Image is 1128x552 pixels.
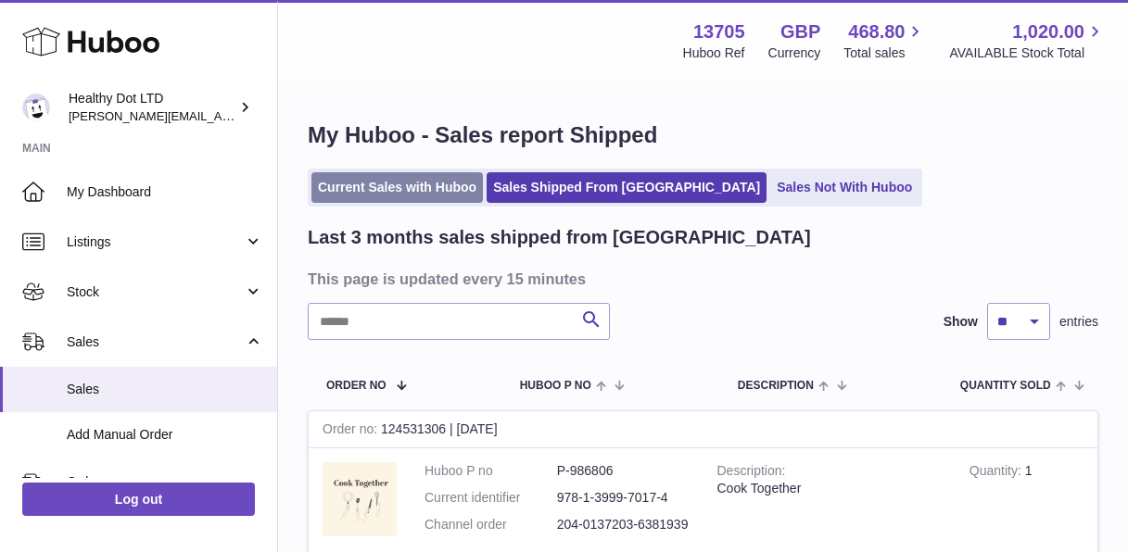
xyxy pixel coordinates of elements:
[67,426,263,444] span: Add Manual Order
[22,94,50,121] img: Dorothy@healthydot.com
[1059,313,1098,331] span: entries
[768,44,821,62] div: Currency
[717,480,942,497] div: Cook Together
[323,462,397,536] img: 1716545230.png
[848,19,905,44] span: 468.80
[970,463,1025,483] strong: Quantity
[22,483,255,516] a: Log out
[949,44,1106,62] span: AVAILABLE Stock Total
[843,44,926,62] span: Total sales
[683,44,745,62] div: Huboo Ref
[487,172,767,203] a: Sales Shipped From [GEOGRAPHIC_DATA]
[557,516,690,533] dd: 204-0137203-6381939
[425,462,557,480] dt: Huboo P no
[67,473,244,491] span: Orders
[738,380,814,392] span: Description
[944,313,978,331] label: Show
[67,183,263,201] span: My Dashboard
[949,19,1106,62] a: 1,020.00 AVAILABLE Stock Total
[557,489,690,507] dd: 978-1-3999-7017-4
[69,108,372,123] span: [PERSON_NAME][EMAIL_ADDRESS][DOMAIN_NAME]
[1012,19,1084,44] span: 1,020.00
[770,172,919,203] a: Sales Not With Huboo
[323,421,381,441] strong: Order no
[308,225,811,250] h2: Last 3 months sales shipped from [GEOGRAPHIC_DATA]
[717,463,786,483] strong: Description
[520,380,591,392] span: Huboo P no
[69,90,235,125] div: Healthy Dot LTD
[425,516,557,533] dt: Channel order
[693,19,745,44] strong: 13705
[311,172,483,203] a: Current Sales with Huboo
[425,489,557,507] dt: Current identifier
[780,19,820,44] strong: GBP
[326,380,387,392] span: Order No
[67,333,244,351] span: Sales
[960,380,1051,392] span: Quantity Sold
[843,19,926,62] a: 468.80 Total sales
[308,269,1094,289] h3: This page is updated every 15 minutes
[309,411,1097,448] div: 124531306 | [DATE]
[67,283,244,301] span: Stock
[557,462,690,480] dd: P-986806
[67,233,244,251] span: Listings
[308,120,1098,150] h1: My Huboo - Sales report Shipped
[67,381,263,398] span: Sales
